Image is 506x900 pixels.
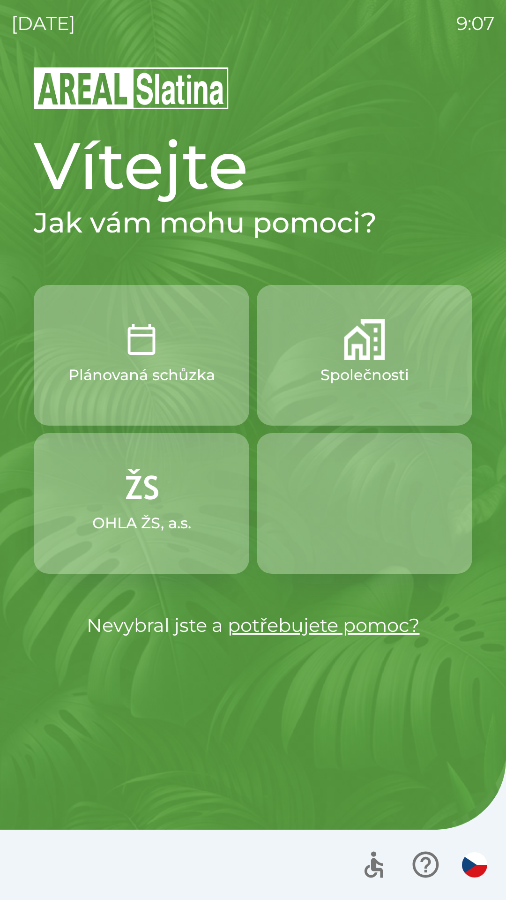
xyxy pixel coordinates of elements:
img: 9f72f9f4-8902-46ff-b4e6-bc4241ee3c12.png [121,467,162,508]
button: Plánovaná schůzka [34,285,249,426]
img: Logo [34,66,472,111]
img: 58b4041c-2a13-40f9-aad2-b58ace873f8c.png [344,319,385,360]
img: cs flag [462,852,487,877]
h2: Jak vám mohu pomoci? [34,205,472,240]
img: 0ea463ad-1074-4378-bee6-aa7a2f5b9440.png [121,319,162,360]
a: potřebujete pomoc? [228,614,420,637]
p: [DATE] [11,9,75,37]
p: Společnosti [320,364,409,386]
button: OHLA ŽS, a.s. [34,433,249,574]
p: Nevybral jste a [34,611,472,639]
button: Společnosti [257,285,472,426]
p: 9:07 [456,9,495,37]
p: Plánovaná schůzka [68,364,215,386]
p: OHLA ŽS, a.s. [92,512,191,534]
h1: Vítejte [34,126,472,205]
